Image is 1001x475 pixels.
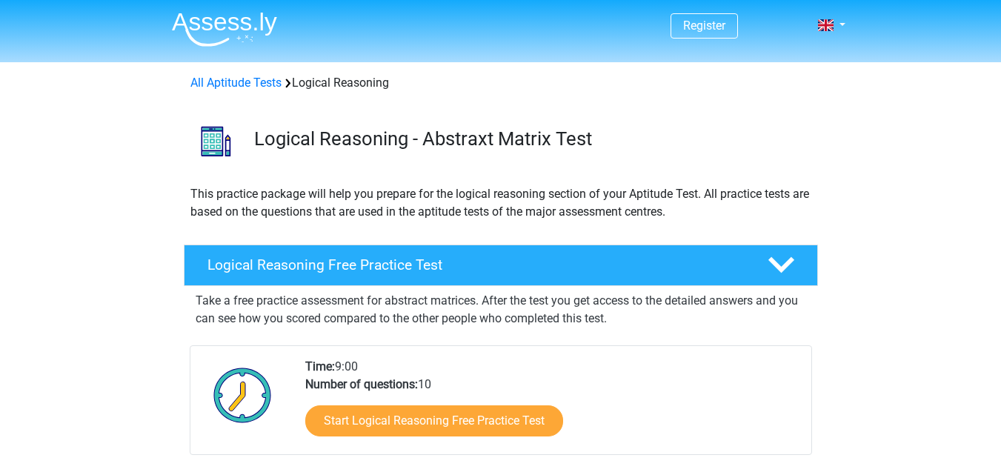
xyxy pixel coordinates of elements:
[254,127,806,150] h3: Logical Reasoning - Abstraxt Matrix Test
[305,405,563,436] a: Start Logical Reasoning Free Practice Test
[184,74,817,92] div: Logical Reasoning
[172,12,277,47] img: Assessly
[190,76,282,90] a: All Aptitude Tests
[305,359,335,373] b: Time:
[294,358,811,454] div: 9:00 10
[205,358,280,432] img: Clock
[683,19,725,33] a: Register
[184,110,247,173] img: logical reasoning
[178,245,824,286] a: Logical Reasoning Free Practice Test
[305,377,418,391] b: Number of questions:
[190,185,811,221] p: This practice package will help you prepare for the logical reasoning section of your Aptitude Te...
[207,256,744,273] h4: Logical Reasoning Free Practice Test
[196,292,806,328] p: Take a free practice assessment for abstract matrices. After the test you get access to the detai...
